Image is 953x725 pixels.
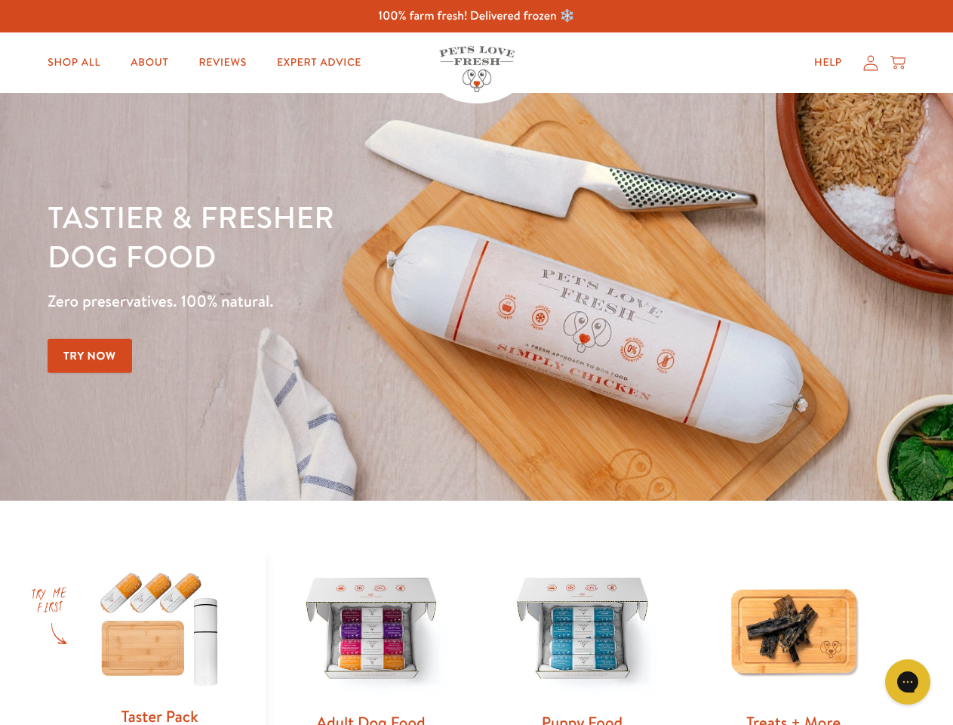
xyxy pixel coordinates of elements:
[48,288,619,315] p: Zero preservatives. 100% natural.
[265,48,374,78] a: Expert Advice
[802,48,854,78] a: Help
[439,46,515,92] img: Pets Love Fresh
[186,48,258,78] a: Reviews
[878,654,938,710] iframe: Gorgias live chat messenger
[48,339,132,373] a: Try Now
[35,48,112,78] a: Shop All
[48,197,619,276] h1: Tastier & fresher dog food
[118,48,180,78] a: About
